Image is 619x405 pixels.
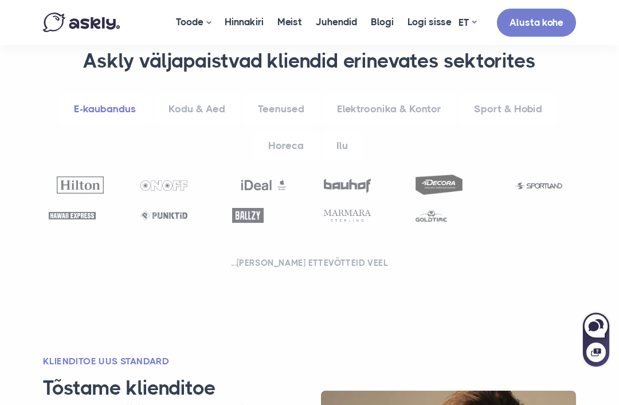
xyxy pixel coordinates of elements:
[324,179,371,193] img: Bauhof
[43,49,576,73] h3: Askly väljapaistvad kliendid erinevates sektorites
[459,14,476,31] a: ET
[43,355,252,368] h2: KLIENDITOE UUS STANDARD
[240,176,287,194] img: Ideal
[515,183,562,189] img: Sportland
[232,208,264,223] img: Ballzy
[59,93,151,125] a: E-kaubandus
[57,176,104,194] img: Hilton
[43,13,120,32] img: Askly
[243,93,319,125] a: Teenused
[140,180,187,191] img: OnOff
[582,310,610,368] iframe: Askly chat
[43,257,576,269] h2: ...[PERSON_NAME] ettevõtteid veel
[253,130,319,162] a: Horeca
[322,93,456,125] a: Elektroonika & Kontor
[459,93,557,125] a: Sport & Hobid
[154,93,240,125] a: Kodu & Aed
[322,130,363,162] a: Ilu
[416,209,447,222] img: Goldtime
[49,212,96,219] img: Hawaii Express
[324,210,371,222] img: Marmara Sterling
[140,211,187,221] img: Punktid
[497,9,576,37] a: Alusta kohe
